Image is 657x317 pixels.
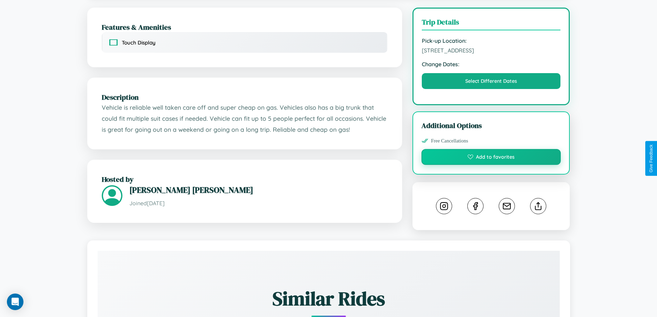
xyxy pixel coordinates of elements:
[422,17,561,30] h3: Trip Details
[421,120,561,130] h3: Additional Options
[102,102,388,135] p: Vehicle is reliable well taken care off and super cheap on gas. Vehicles also has a big trunk tha...
[421,149,561,165] button: Add to favorites
[129,184,388,196] h3: [PERSON_NAME] [PERSON_NAME]
[649,145,654,172] div: Give Feedback
[129,198,388,208] p: Joined [DATE]
[102,92,388,102] h2: Description
[7,294,23,310] div: Open Intercom Messenger
[422,61,561,68] strong: Change Dates:
[431,138,468,144] span: Free Cancellations
[422,47,561,54] span: [STREET_ADDRESS]
[102,22,388,32] h2: Features & Amenities
[422,73,561,89] button: Select Different Dates
[102,174,388,184] h2: Hosted by
[122,285,536,312] h2: Similar Rides
[122,39,156,46] span: Touch Display
[422,37,561,44] strong: Pick-up Location:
